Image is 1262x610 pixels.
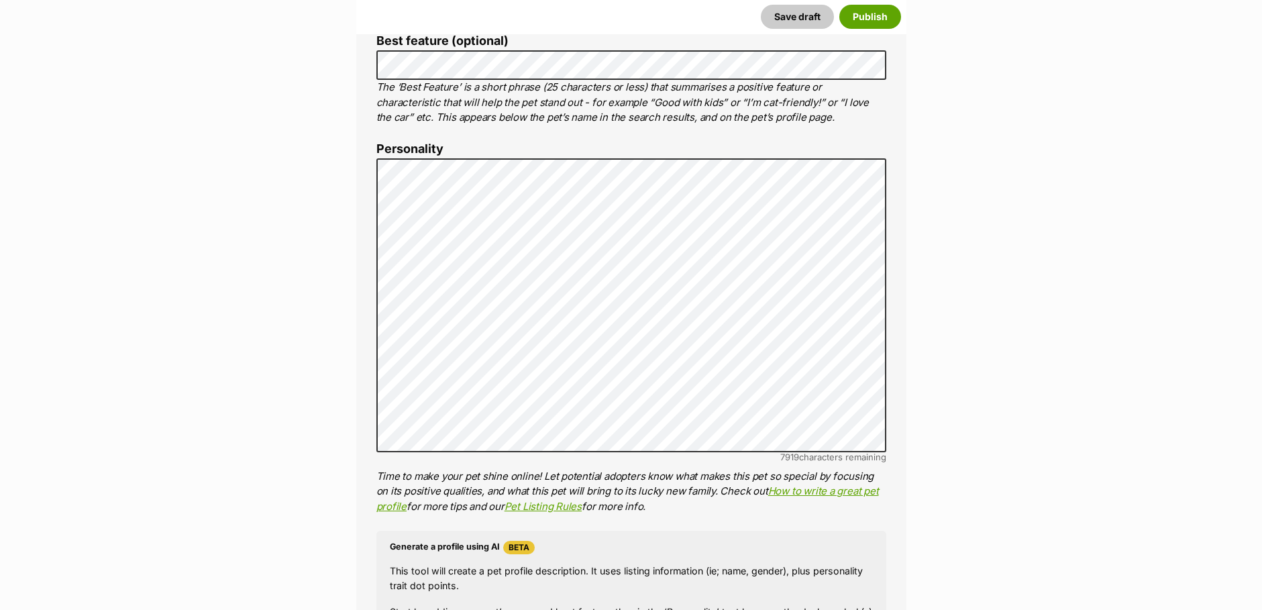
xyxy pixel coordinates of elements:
[390,564,873,593] p: This tool will create a pet profile description. It uses listing information (ie; name, gender), ...
[376,469,886,515] p: Time to make your pet shine online! Let potential adopters know what makes this pet so special by...
[376,80,886,125] p: The ‘Best Feature’ is a short phrase (25 characters or less) that summarises a positive feature o...
[376,485,879,513] a: How to write a great pet profile
[376,452,886,462] div: characters remaining
[505,500,582,513] a: Pet Listing Rules
[376,34,886,48] label: Best feature (optional)
[390,541,873,554] h4: Generate a profile using AI
[780,452,799,462] span: 7919
[376,142,886,156] label: Personality
[839,5,901,29] button: Publish
[761,5,834,29] button: Save draft
[503,541,535,554] span: Beta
